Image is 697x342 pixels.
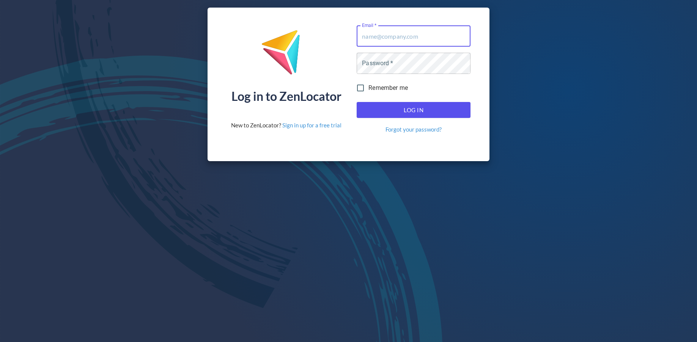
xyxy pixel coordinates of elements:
[261,30,312,81] img: ZenLocator
[231,121,341,129] div: New to ZenLocator?
[357,25,470,47] input: name@company.com
[385,126,442,133] a: Forgot your password?
[282,122,341,129] a: Sign in up for a free trial
[365,105,462,115] span: Log In
[231,90,341,102] div: Log in to ZenLocator
[357,102,470,118] button: Log In
[368,83,408,93] span: Remember me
